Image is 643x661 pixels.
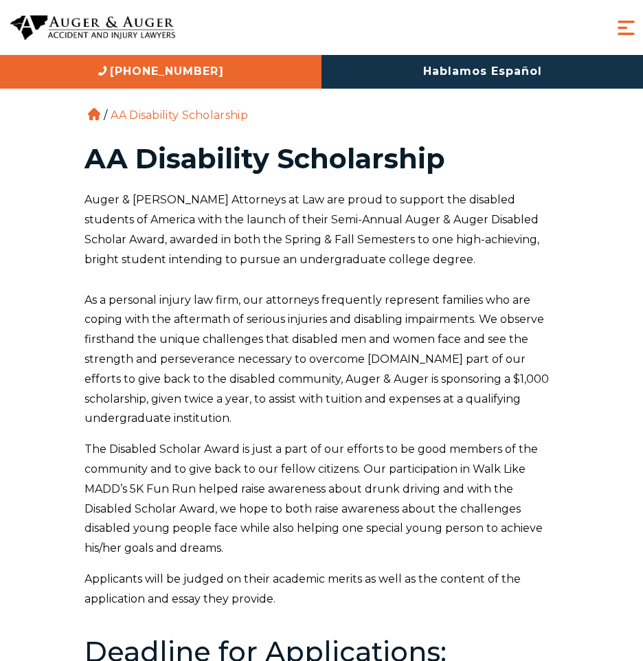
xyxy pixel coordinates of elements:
p: Applicants will be judged on their academic merits as well as the content of the application and ... [84,570,559,609]
p: Auger & [PERSON_NAME] Attorneys at Law are proud to support the disabled students of America with... [84,190,559,269]
p: The Disabled Scholar Award is just a part of our efforts to be good members of the community and ... [84,440,559,559]
a: Hablamos Español [321,55,643,89]
a: Home [88,108,100,120]
img: Auger & Auger Accident and Injury Lawyers Logo [10,15,175,41]
p: As a personal injury law firm, our attorneys frequently represent families who are coping with th... [84,291,559,429]
h1: AA Disability Scholarship [84,145,559,172]
button: Menu [614,16,638,40]
li: AA Disability Scholarship [107,109,251,122]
